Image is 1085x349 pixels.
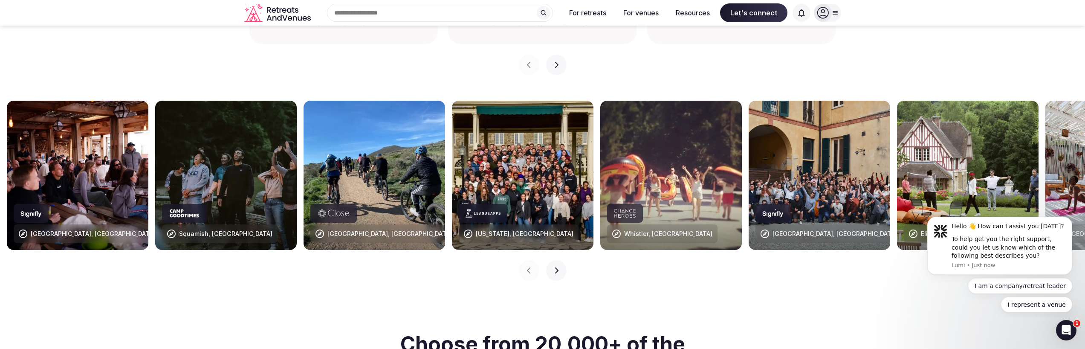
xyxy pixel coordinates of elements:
[466,209,501,218] svg: LeagueApps company logo
[476,230,573,238] div: [US_STATE], [GEOGRAPHIC_DATA]
[244,3,312,23] svg: Retreats and Venues company logo
[20,209,42,218] svg: Signify company logo
[327,230,452,238] div: [GEOGRAPHIC_DATA], [GEOGRAPHIC_DATA]
[897,101,1039,250] img: Elincourt-Sainte-Marguerite, France
[7,101,148,250] img: Alentejo, Portugal
[1073,320,1080,327] span: 1
[773,230,897,238] div: [GEOGRAPHIC_DATA], [GEOGRAPHIC_DATA]
[304,101,445,250] img: Lombardy, Italy
[749,101,890,250] img: Alentejo, Portugal
[452,101,593,250] img: New York, USA
[914,209,1085,317] iframe: Intercom notifications message
[562,3,613,22] button: For retreats
[155,101,297,250] img: Squamish, Canada
[244,3,312,23] a: Visit the homepage
[31,230,155,238] div: [GEOGRAPHIC_DATA], [GEOGRAPHIC_DATA]
[1056,320,1076,340] iframe: Intercom live chat
[616,3,665,22] button: For venues
[624,230,712,238] div: Whistler, [GEOGRAPHIC_DATA]
[179,230,272,238] div: Squamish, [GEOGRAPHIC_DATA]
[762,209,784,218] svg: Signify company logo
[669,3,717,22] button: Resources
[600,101,742,250] img: Whistler, Canada
[720,3,787,22] span: Let's connect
